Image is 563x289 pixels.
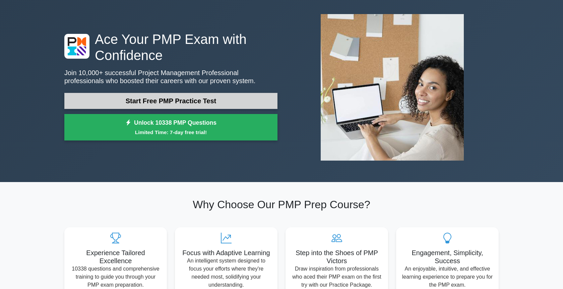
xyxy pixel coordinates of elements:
[64,198,499,211] h2: Why Choose Our PMP Prep Course?
[401,265,493,289] p: An enjoyable, intuitive, and effective learning experience to prepare you for the PMP exam.
[64,69,277,85] p: Join 10,000+ successful Project Management Professional professionals who boosted their careers w...
[180,249,272,257] h5: Focus with Adaptive Learning
[64,31,277,63] h1: Ace Your PMP Exam with Confidence
[64,114,277,141] a: Unlock 10338 PMP QuestionsLimited Time: 7-day free trial!
[291,249,383,265] h5: Step into the Shoes of PMP Victors
[70,265,162,289] p: 10338 questions and comprehensive training to guide you through your PMP exam preparation.
[70,249,162,265] h5: Experience Tailored Excellence
[291,265,383,289] p: Draw inspiration from professionals who aced their PMP exam on the first try with our Practice Pa...
[180,257,272,289] p: An intelligent system designed to focus your efforts where they're needed most, solidifying your ...
[64,93,277,109] a: Start Free PMP Practice Test
[73,128,269,136] small: Limited Time: 7-day free trial!
[401,249,493,265] h5: Engagement, Simplicity, Success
